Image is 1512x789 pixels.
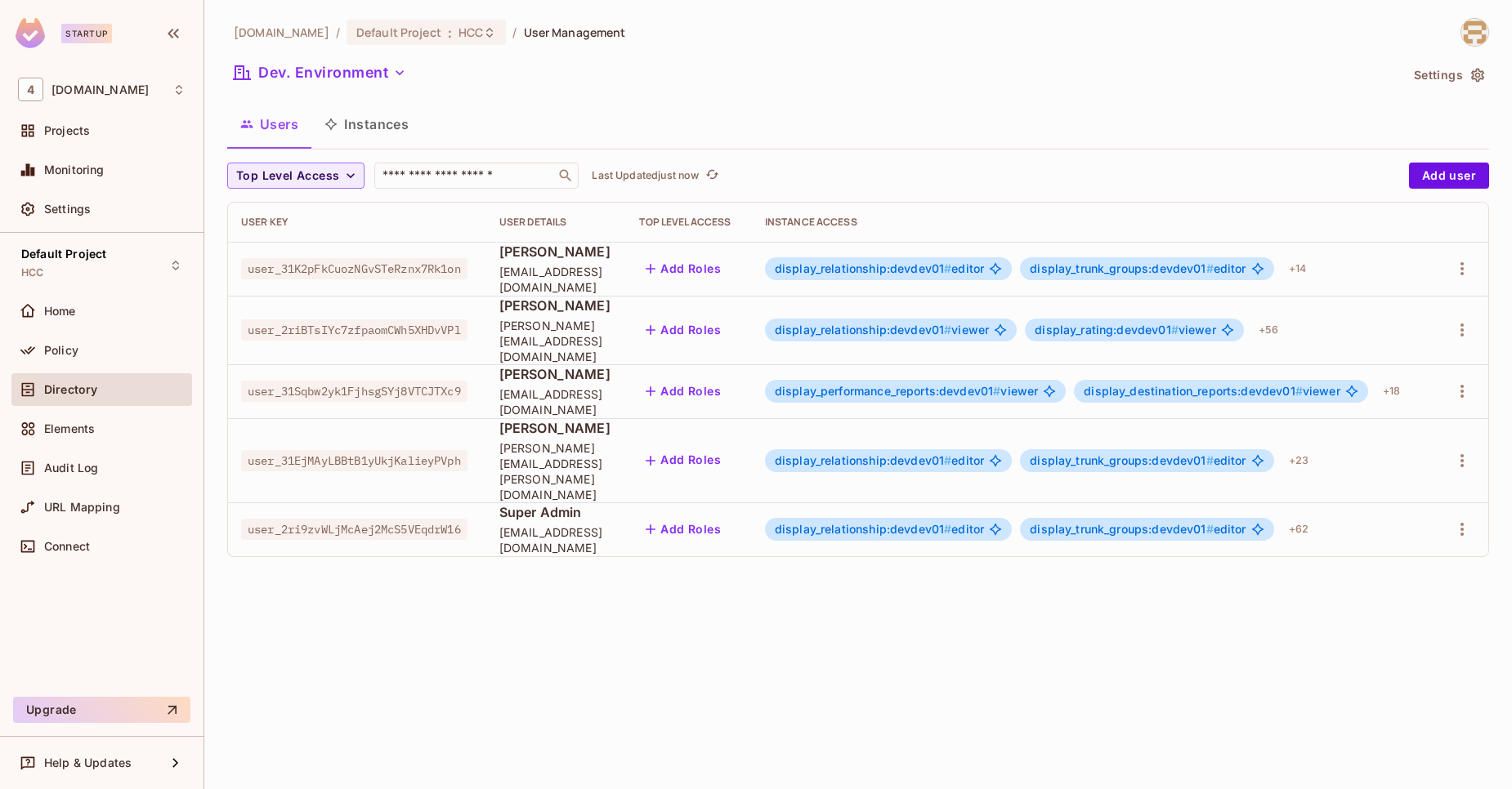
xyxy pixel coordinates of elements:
[241,319,467,341] span: user_2riBTsIYc7zfpaomCWh5XHDvVPl
[499,386,614,417] span: [EMAIL_ADDRESS][DOMAIN_NAME]
[499,243,614,261] span: [PERSON_NAME]
[1030,522,1214,536] span: display_trunk_groups:devdev01
[236,166,339,186] span: Top Level Access
[61,24,112,43] div: Startup
[1030,262,1246,275] span: editor
[993,384,1000,398] span: #
[639,216,738,229] div: Top Level Access
[499,216,614,229] div: User Details
[51,83,149,96] span: Workspace: 46labs.com
[1035,323,1179,337] span: display_rating:devdev01
[1282,256,1313,282] div: + 14
[499,318,614,364] span: [PERSON_NAME][EMAIL_ADDRESS][DOMAIN_NAME]
[499,264,614,295] span: [EMAIL_ADDRESS][DOMAIN_NAME]
[44,163,105,176] span: Monitoring
[499,365,614,383] span: [PERSON_NAME]
[1295,384,1303,398] span: #
[499,296,614,314] span: [PERSON_NAME]
[1282,448,1315,474] div: + 23
[775,523,984,536] span: editor
[944,323,951,337] span: #
[1084,384,1303,398] span: display_destination_reports:devdev01
[775,454,984,467] span: editor
[639,448,727,474] button: Add Roles
[639,317,727,343] button: Add Roles
[1171,323,1179,337] span: #
[592,169,699,182] p: Last Updated just now
[1206,522,1214,536] span: #
[21,247,106,261] span: Default Project
[775,323,989,337] span: viewer
[44,540,90,553] span: Connect
[1409,163,1489,189] button: Add user
[499,419,614,437] span: [PERSON_NAME]
[44,124,90,137] span: Projects
[944,453,951,467] span: #
[234,25,329,40] span: the active workspace
[1407,62,1489,88] button: Settings
[1376,378,1407,404] div: + 18
[356,25,441,40] span: Default Project
[44,383,97,396] span: Directory
[639,516,727,542] button: Add Roles
[775,385,1038,398] span: viewer
[227,60,413,86] button: Dev. Environment
[241,381,467,402] span: user_31Sqbw2yk1FjhsgSYj8VTCJTXc9
[944,261,951,275] span: #
[1206,453,1214,467] span: #
[702,166,722,185] button: refresh
[1252,317,1285,343] div: + 56
[639,378,727,404] button: Add Roles
[44,344,78,357] span: Policy
[16,18,45,48] img: SReyMgAAAABJRU5ErkJggg==
[1035,323,1216,337] span: viewer
[311,104,422,145] button: Instances
[775,323,952,337] span: display_relationship:devdev01
[18,78,43,101] span: 4
[524,25,626,40] span: User Management
[499,503,614,521] span: Super Admin
[241,258,467,279] span: user_31K2pFkCuozNGvSTeRznx7Rk1on
[1206,261,1214,275] span: #
[459,25,483,40] span: HCC
[705,167,719,184] span: refresh
[1084,385,1340,398] span: viewer
[44,203,91,216] span: Settings
[1030,523,1246,536] span: editor
[765,216,1422,229] div: Instance Access
[1461,19,1488,46] img: ali.sheikh@46labs.com
[447,26,453,39] span: :
[1030,453,1214,467] span: display_trunk_groups:devdev01
[44,422,95,435] span: Elements
[227,104,311,145] button: Users
[775,384,1001,398] span: display_performance_reports:devdev01
[336,25,340,40] li: /
[44,461,98,475] span: Audit Log
[241,216,473,229] div: User Key
[241,519,467,540] span: user_2ri9zvWLjMcAej2McS5VEqdrW16
[13,697,190,723] button: Upgrade
[639,256,727,282] button: Add Roles
[44,305,76,318] span: Home
[1030,454,1246,467] span: editor
[775,522,952,536] span: display_relationship:devdev01
[241,450,467,471] span: user_31EjMAyLBBtB1yUkjKalieyPVph
[1282,516,1315,542] div: + 62
[775,261,952,275] span: display_relationship:devdev01
[499,440,614,502] span: [PERSON_NAME][EMAIL_ADDRESS][PERSON_NAME][DOMAIN_NAME]
[944,522,951,536] span: #
[44,501,120,514] span: URL Mapping
[775,453,952,467] span: display_relationship:devdev01
[699,166,722,185] span: Click to refresh data
[499,524,614,555] span: [EMAIL_ADDRESS][DOMAIN_NAME]
[775,262,984,275] span: editor
[512,25,517,40] li: /
[227,163,365,189] button: Top Level Access
[1030,261,1214,275] span: display_trunk_groups:devdev01
[21,266,43,279] span: HCC
[44,756,132,769] span: Help & Updates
